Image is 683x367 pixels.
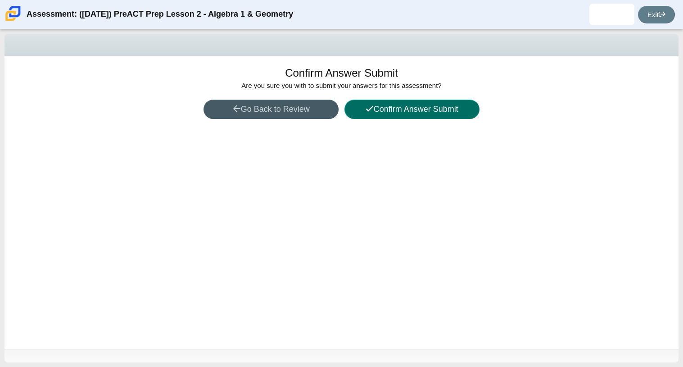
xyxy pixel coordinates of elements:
span: Are you sure you with to submit your answers for this assessment? [241,82,441,89]
h1: Confirm Answer Submit [285,65,398,81]
img: Carmen School of Science & Technology [4,4,23,23]
img: kaylee.quezada.1nJL62 [605,7,619,22]
a: Carmen School of Science & Technology [4,17,23,24]
button: Confirm Answer Submit [344,100,479,119]
button: Go Back to Review [204,100,339,119]
div: Assessment: ([DATE]) PreACT Prep Lesson 2 - Algebra 1 & Geometry [27,4,293,25]
a: Exit [638,6,675,23]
